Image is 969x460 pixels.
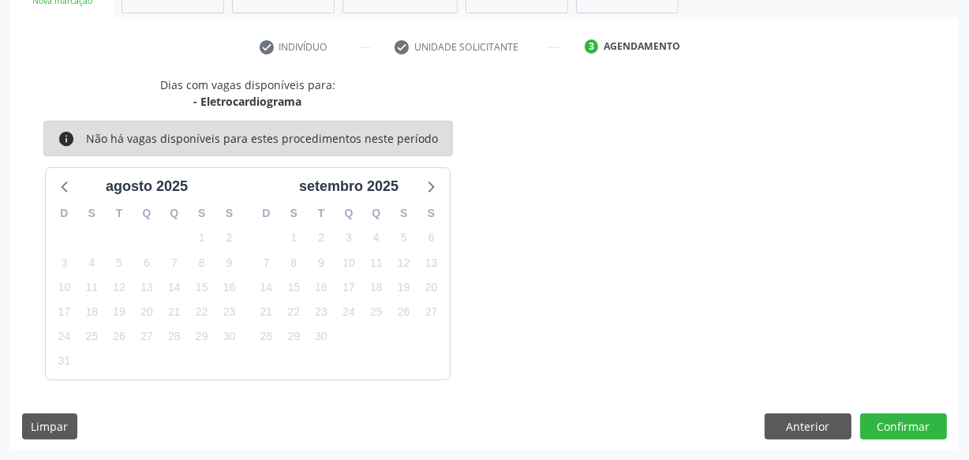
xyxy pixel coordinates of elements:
span: domingo, 3 de agosto de 2025 [53,252,75,274]
div: setembro 2025 [293,176,405,197]
span: quinta-feira, 25 de setembro de 2025 [365,301,387,323]
span: sábado, 6 de setembro de 2025 [421,227,443,249]
div: S [188,201,215,226]
span: sábado, 23 de agosto de 2025 [219,301,241,323]
div: S [280,201,308,226]
span: sábado, 27 de setembro de 2025 [421,301,443,323]
button: Confirmar [860,413,947,440]
div: Q [133,201,161,226]
div: Agendamento [604,39,680,54]
span: quinta-feira, 14 de agosto de 2025 [163,276,185,298]
span: quinta-feira, 18 de setembro de 2025 [365,276,387,298]
span: sexta-feira, 19 de setembro de 2025 [393,276,415,298]
span: quarta-feira, 17 de setembro de 2025 [338,276,360,298]
span: quinta-feira, 4 de setembro de 2025 [365,227,387,249]
span: quarta-feira, 3 de setembro de 2025 [338,227,360,249]
span: sábado, 2 de agosto de 2025 [219,227,241,249]
div: T [106,201,133,226]
span: sexta-feira, 15 de agosto de 2025 [191,276,213,298]
span: segunda-feira, 4 de agosto de 2025 [80,252,103,274]
span: quarta-feira, 24 de setembro de 2025 [338,301,360,323]
span: quinta-feira, 21 de agosto de 2025 [163,301,185,323]
span: domingo, 14 de setembro de 2025 [255,276,277,298]
span: terça-feira, 16 de setembro de 2025 [310,276,332,298]
span: quarta-feira, 10 de setembro de 2025 [338,252,360,274]
span: segunda-feira, 22 de setembro de 2025 [282,301,305,323]
span: domingo, 31 de agosto de 2025 [53,350,75,372]
span: domingo, 21 de setembro de 2025 [255,301,277,323]
span: terça-feira, 26 de agosto de 2025 [108,326,130,348]
span: sábado, 13 de setembro de 2025 [421,252,443,274]
div: D [253,201,280,226]
span: terça-feira, 2 de setembro de 2025 [310,227,332,249]
span: sexta-feira, 5 de setembro de 2025 [393,227,415,249]
span: quinta-feira, 11 de setembro de 2025 [365,252,387,274]
span: segunda-feira, 1 de setembro de 2025 [282,227,305,249]
span: terça-feira, 9 de setembro de 2025 [310,252,332,274]
span: sábado, 16 de agosto de 2025 [219,276,241,298]
span: quarta-feira, 13 de agosto de 2025 [136,276,158,298]
div: Q [362,201,390,226]
div: D [51,201,78,226]
span: domingo, 7 de setembro de 2025 [255,252,277,274]
span: quinta-feira, 7 de agosto de 2025 [163,252,185,274]
div: agosto 2025 [99,176,194,197]
span: quarta-feira, 20 de agosto de 2025 [136,301,158,323]
div: Q [335,201,363,226]
span: domingo, 28 de setembro de 2025 [255,326,277,348]
span: domingo, 24 de agosto de 2025 [53,326,75,348]
span: sexta-feira, 26 de setembro de 2025 [393,301,415,323]
span: sexta-feira, 29 de agosto de 2025 [191,326,213,348]
span: sexta-feira, 12 de setembro de 2025 [393,252,415,274]
span: segunda-feira, 25 de agosto de 2025 [80,326,103,348]
span: quinta-feira, 28 de agosto de 2025 [163,326,185,348]
div: 3 [585,39,599,54]
div: S [390,201,417,226]
div: T [308,201,335,226]
span: segunda-feira, 29 de setembro de 2025 [282,326,305,348]
span: sábado, 30 de agosto de 2025 [219,326,241,348]
span: segunda-feira, 11 de agosto de 2025 [80,276,103,298]
span: terça-feira, 30 de setembro de 2025 [310,326,332,348]
div: Dias com vagas disponíveis para: [160,77,335,110]
span: segunda-feira, 15 de setembro de 2025 [282,276,305,298]
span: domingo, 10 de agosto de 2025 [53,276,75,298]
div: S [417,201,445,226]
span: sexta-feira, 8 de agosto de 2025 [191,252,213,274]
span: terça-feira, 5 de agosto de 2025 [108,252,130,274]
button: Anterior [765,413,851,440]
span: terça-feira, 23 de setembro de 2025 [310,301,332,323]
span: sábado, 9 de agosto de 2025 [219,252,241,274]
span: quarta-feira, 6 de agosto de 2025 [136,252,158,274]
div: Não há vagas disponíveis para estes procedimentos neste período [86,130,438,148]
div: S [78,201,106,226]
span: sábado, 20 de setembro de 2025 [421,276,443,298]
div: Q [160,201,188,226]
span: sexta-feira, 1 de agosto de 2025 [191,227,213,249]
span: segunda-feira, 18 de agosto de 2025 [80,301,103,323]
i: info [58,130,75,148]
span: terça-feira, 12 de agosto de 2025 [108,276,130,298]
span: quarta-feira, 27 de agosto de 2025 [136,326,158,348]
span: sexta-feira, 22 de agosto de 2025 [191,301,213,323]
div: S [215,201,243,226]
div: - Eletrocardiograma [160,93,335,110]
span: domingo, 17 de agosto de 2025 [53,301,75,323]
span: terça-feira, 19 de agosto de 2025 [108,301,130,323]
span: segunda-feira, 8 de setembro de 2025 [282,252,305,274]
